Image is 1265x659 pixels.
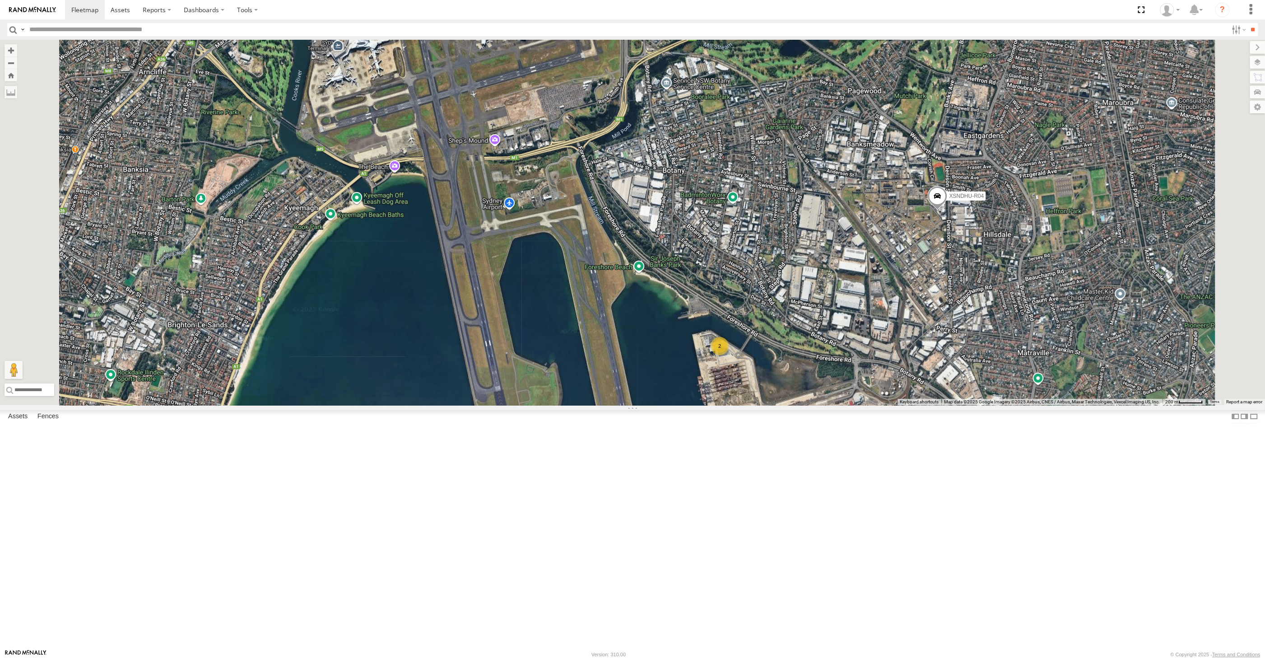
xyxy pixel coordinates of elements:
div: 2 [711,337,729,355]
label: Fences [33,410,63,423]
div: Quang MAC [1157,3,1183,17]
button: Keyboard shortcuts [900,399,939,405]
span: Map data ©2025 Google Imagery ©2025 Airbus, CNES / Airbus, Maxar Technologies, Vexcel Imaging US,... [944,399,1160,404]
a: Terms (opens in new tab) [1210,400,1219,404]
i: ? [1215,3,1229,17]
a: Visit our Website [5,650,47,659]
a: Report a map error [1226,399,1262,404]
label: Measure [5,86,17,98]
label: Search Filter Options [1228,23,1247,36]
label: Dock Summary Table to the Left [1231,410,1240,423]
button: Zoom out [5,56,17,69]
button: Map Scale: 200 m per 50 pixels [1163,399,1205,405]
span: XSNDHU-R04 [949,193,984,199]
label: Assets [4,410,32,423]
label: Dock Summary Table to the Right [1240,410,1249,423]
a: Terms and Conditions [1212,652,1260,657]
button: Drag Pegman onto the map to open Street View [5,361,23,379]
span: 200 m [1165,399,1178,404]
div: Version: 310.00 [591,652,626,657]
button: Zoom Home [5,69,17,81]
button: Zoom in [5,44,17,56]
label: Hide Summary Table [1249,410,1258,423]
img: rand-logo.svg [9,7,56,13]
div: © Copyright 2025 - [1170,652,1260,657]
label: Map Settings [1250,101,1265,113]
label: Search Query [19,23,26,36]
